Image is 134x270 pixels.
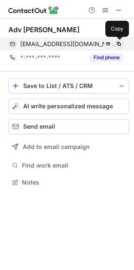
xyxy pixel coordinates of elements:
span: Find work email [22,162,126,169]
img: ContactOut v5.3.10 [8,5,59,15]
button: AI write personalized message [8,99,129,114]
button: save-profile-one-click [8,78,129,94]
span: Send email [23,123,55,130]
span: Notes [22,179,126,186]
button: Notes [8,176,129,188]
button: Reveal Button [90,53,123,62]
button: Send email [8,119,129,134]
button: Find work email [8,160,129,171]
span: AI write personalized message [23,103,113,110]
div: Save to List / ATS / CRM [23,83,114,89]
div: Adv [PERSON_NAME] [8,25,80,34]
span: Add to email campaign [23,143,90,150]
button: Add to email campaign [8,139,129,154]
span: [EMAIL_ADDRESS][DOMAIN_NAME] [20,40,117,48]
